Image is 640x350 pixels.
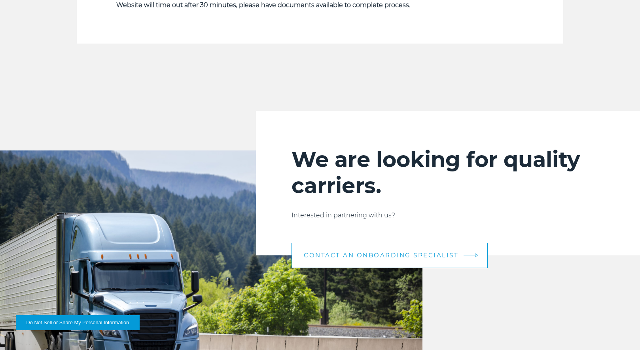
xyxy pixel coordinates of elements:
[292,243,488,268] a: CONTACT AN ONBOARDING SPECIALIST arrow arrow
[475,253,478,258] img: arrow
[292,211,604,220] p: Interested in partnering with us?
[16,315,140,330] button: Do Not Sell or Share My Personal Information
[292,146,604,199] h2: We are looking for quality carriers.
[116,1,410,9] strong: Website will time out after 30 minutes, please have documents available to complete process.
[304,252,458,258] span: CONTACT AN ONBOARDING SPECIALIST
